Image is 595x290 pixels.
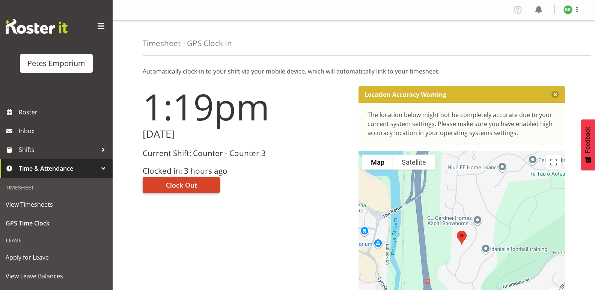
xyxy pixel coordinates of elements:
[27,58,85,69] div: Petes Emporium
[143,149,349,158] h3: Current Shift: Counter - Counter 3
[546,155,561,170] button: Toggle fullscreen view
[6,199,107,210] span: View Timesheets
[143,86,349,127] h1: 1:19pm
[584,127,591,153] span: Feedback
[2,233,111,248] div: Leave
[143,67,565,76] p: Automatically clock-in to your shift via your mobile device, which will automatically link to you...
[581,119,595,170] button: Feedback - Show survey
[166,180,197,190] span: Clock Out
[2,180,111,195] div: Timesheet
[2,267,111,285] a: View Leave Balances
[365,91,446,98] p: Location Accuracy Warning
[19,107,109,118] span: Roster
[143,128,349,140] h2: [DATE]
[2,195,111,214] a: View Timesheets
[19,163,98,174] span: Time & Attendance
[2,214,111,233] a: GPS Time Clock
[2,248,111,267] a: Apply for Leave
[143,39,232,48] h4: Timesheet - GPS Clock In
[6,218,107,229] span: GPS Time Clock
[393,155,435,170] button: Show satellite imagery
[6,270,107,282] span: View Leave Balances
[6,19,68,34] img: Rosterit website logo
[6,252,107,263] span: Apply for Leave
[19,144,98,155] span: Shifts
[368,110,556,137] div: The location below might not be completely accurate due to your current system settings. Please m...
[143,177,220,193] button: Clock Out
[551,91,559,98] button: Close message
[143,167,349,175] h3: Clocked in: 3 hours ago
[563,5,572,14] img: beena-bist9974.jpg
[19,125,109,137] span: Inbox
[362,155,393,170] button: Show street map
